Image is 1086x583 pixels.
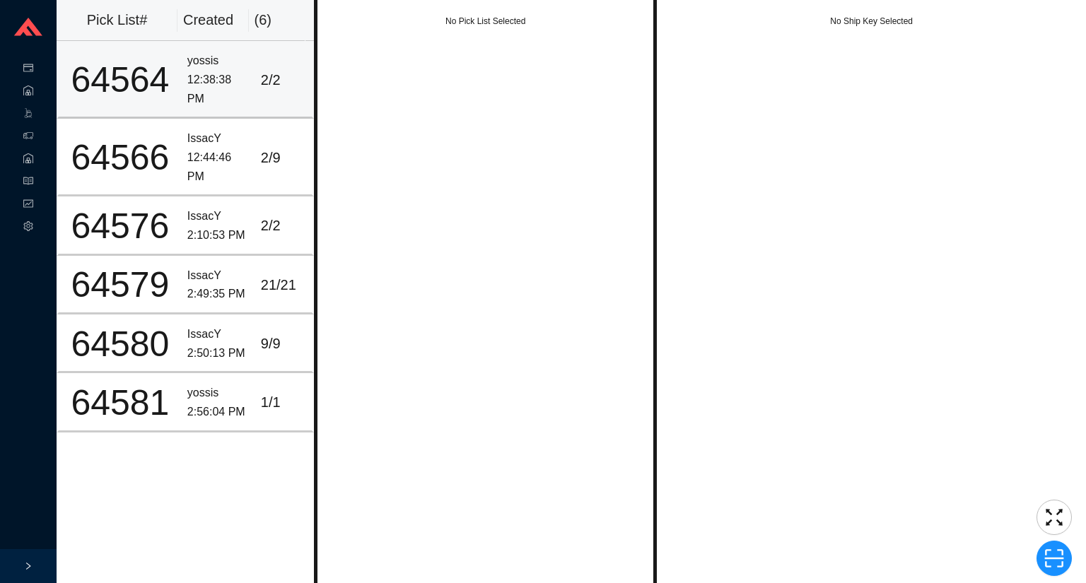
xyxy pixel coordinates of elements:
[1037,500,1072,535] button: fullscreen
[1037,541,1072,576] button: scan
[255,8,300,32] div: ( 6 )
[23,58,33,81] span: credit-card
[64,208,176,244] div: 64576
[187,266,250,285] div: IssacY
[261,391,306,414] div: 1 / 1
[187,148,250,186] div: 12:44:46 PM
[1037,548,1071,569] span: scan
[64,326,176,362] div: 64580
[23,194,33,216] span: fund
[64,385,176,420] div: 64581
[187,52,250,71] div: yossis
[187,344,250,363] div: 2:50:13 PM
[187,285,250,304] div: 2:49:35 PM
[64,140,176,175] div: 64566
[23,216,33,239] span: setting
[261,146,306,170] div: 2 / 9
[23,171,33,194] span: read
[657,14,1086,28] div: No Ship Key Selected
[1037,507,1071,528] span: fullscreen
[187,207,250,226] div: IssacY
[261,332,306,355] div: 9 / 9
[187,129,250,148] div: IssacY
[187,325,250,344] div: IssacY
[187,384,250,403] div: yossis
[261,69,306,92] div: 2 / 2
[261,214,306,237] div: 2 / 2
[24,562,33,570] span: right
[187,71,250,108] div: 12:38:38 PM
[187,226,250,245] div: 2:10:53 PM
[261,273,306,297] div: 21 / 21
[317,14,653,28] div: No Pick List Selected
[187,403,250,422] div: 2:56:04 PM
[64,62,176,98] div: 64564
[64,267,176,302] div: 64579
